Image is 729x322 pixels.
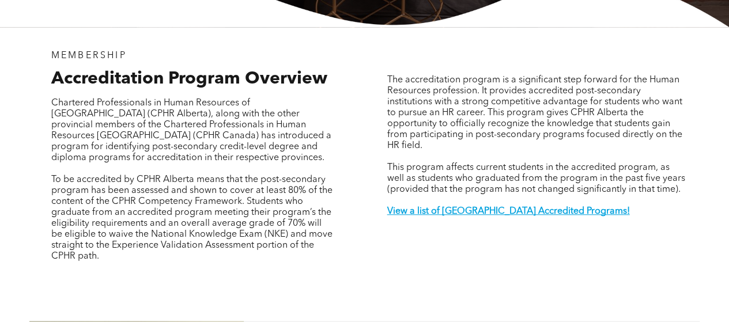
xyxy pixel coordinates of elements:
span: The accreditation program is a significant step forward for the Human Resources profession. It pr... [387,75,682,150]
span: Chartered Professionals in Human Resources of [GEOGRAPHIC_DATA] (CPHR Alberta), along with the ot... [51,99,331,162]
span: Accreditation Program Overview [51,70,327,88]
span: MEMBERSHIP [51,51,127,60]
span: This program affects current students in the accredited program, as well as students who graduate... [387,163,685,194]
a: View a list of [GEOGRAPHIC_DATA] Accredited Programs! [387,207,629,216]
span: To be accredited by CPHR Alberta means that the post-secondary program has been assessed and show... [51,175,333,261]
